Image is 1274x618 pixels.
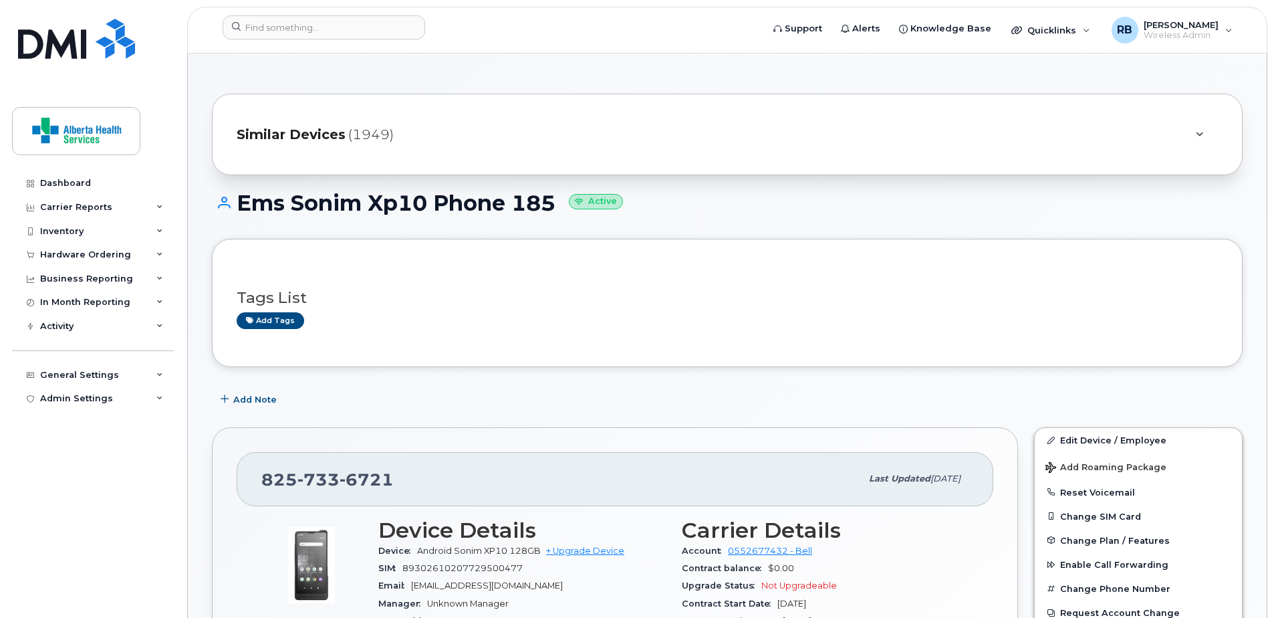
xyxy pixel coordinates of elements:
span: Upgrade Status [682,581,761,591]
span: Contract balance [682,563,768,573]
span: Not Upgradeable [761,581,837,591]
span: 89302610207729500477 [402,563,523,573]
a: Add tags [237,312,304,329]
span: Device [378,546,417,556]
span: SIM [378,563,402,573]
span: Enable Call Forwarding [1060,560,1168,570]
button: Reset Voicemail [1035,480,1242,504]
span: Email [378,581,411,591]
span: Similar Devices [237,125,346,144]
button: Change Plan / Features [1035,528,1242,552]
span: Add Note [233,393,277,406]
button: Enable Call Forwarding [1035,552,1242,577]
img: image20231002-3703462-16o6i1x.jpeg [271,525,352,605]
span: (1949) [348,125,394,144]
span: Contract Start Date [682,599,777,609]
span: Unknown Manager [427,599,509,609]
button: Change Phone Number [1035,577,1242,601]
span: 825 [261,470,394,490]
span: $0.00 [768,563,794,573]
span: Manager [378,599,427,609]
a: Edit Device / Employee [1035,428,1242,452]
span: [DATE] [930,474,961,484]
button: Add Note [212,387,288,411]
h3: Device Details [378,518,666,542]
small: Active [569,194,623,209]
span: 733 [297,470,340,490]
a: + Upgrade Device [546,546,624,556]
span: Change Plan / Features [1060,535,1170,545]
span: Last updated [869,474,930,484]
span: [EMAIL_ADDRESS][DOMAIN_NAME] [411,581,563,591]
h1: Ems Sonim Xp10 Phone 185 [212,191,1243,215]
a: 0552677432 - Bell [728,546,812,556]
span: [DATE] [777,599,806,609]
span: Add Roaming Package [1045,462,1166,475]
button: Change SIM Card [1035,504,1242,528]
span: Android Sonim XP10 128GB [417,546,541,556]
button: Add Roaming Package [1035,453,1242,480]
h3: Carrier Details [682,518,969,542]
h3: Tags List [237,290,1218,306]
span: Account [682,546,728,556]
span: 6721 [340,470,394,490]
